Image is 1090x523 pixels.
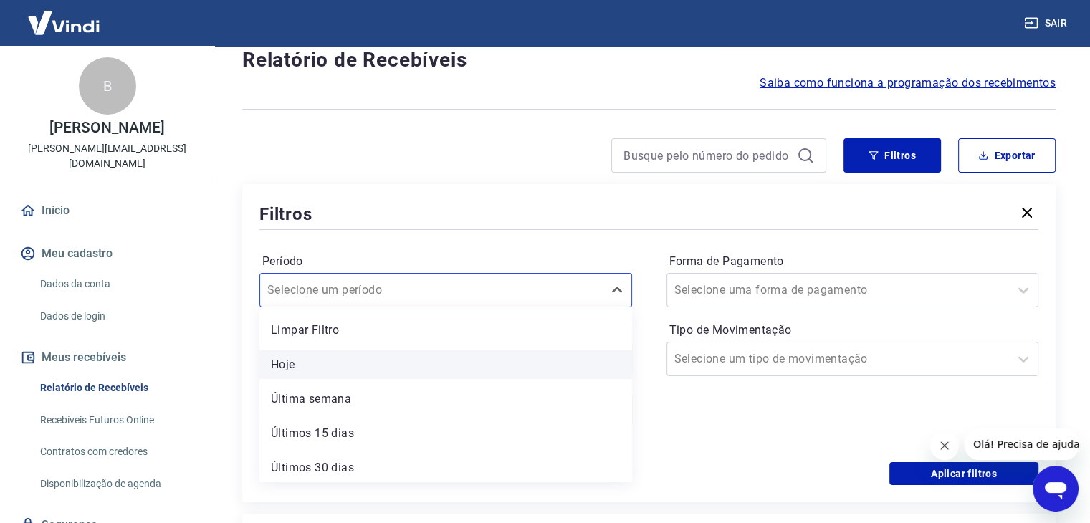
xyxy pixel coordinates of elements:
a: Relatório de Recebíveis [34,373,197,403]
img: Vindi [17,1,110,44]
div: Últimos 30 dias [259,454,632,482]
h5: Filtros [259,203,312,226]
button: Aplicar filtros [889,462,1038,485]
button: Sair [1021,10,1073,37]
button: Meu cadastro [17,238,197,269]
span: Olá! Precisa de ajuda? [9,10,120,21]
iframe: Botão para abrir a janela de mensagens [1033,466,1079,512]
div: Hoje [259,350,632,379]
a: Disponibilização de agenda [34,469,197,499]
a: Dados de login [34,302,197,331]
button: Filtros [843,138,941,173]
iframe: Mensagem da empresa [965,428,1079,460]
div: Última semana [259,385,632,413]
div: B [79,57,136,115]
div: Limpar Filtro [259,316,632,345]
label: Período [262,253,629,270]
a: Início [17,195,197,226]
button: Meus recebíveis [17,342,197,373]
h4: Relatório de Recebíveis [242,46,1056,75]
a: Contratos com credores [34,437,197,466]
label: Forma de Pagamento [669,253,1036,270]
a: Saiba como funciona a programação dos recebimentos [760,75,1056,92]
label: Tipo de Movimentação [669,322,1036,339]
input: Busque pelo número do pedido [623,145,791,166]
a: Recebíveis Futuros Online [34,406,197,435]
a: Dados da conta [34,269,197,299]
div: Últimos 15 dias [259,419,632,448]
p: [PERSON_NAME] [49,120,164,135]
p: [PERSON_NAME][EMAIL_ADDRESS][DOMAIN_NAME] [11,141,203,171]
button: Exportar [958,138,1056,173]
iframe: Fechar mensagem [930,431,959,460]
